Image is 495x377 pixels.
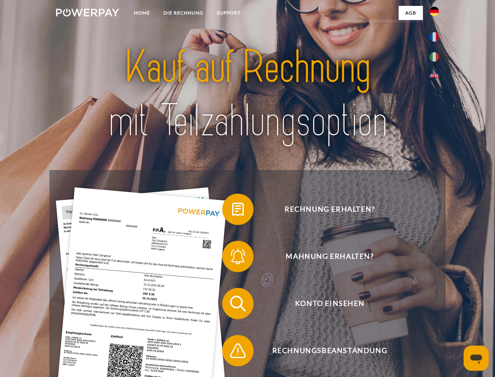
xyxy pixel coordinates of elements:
[210,6,247,20] a: SUPPORT
[228,341,248,361] img: qb_warning.svg
[430,73,439,82] img: en
[228,199,248,219] img: qb_bill.svg
[464,346,489,371] iframe: Schaltfläche zum Öffnen des Messaging-Fensters
[228,247,248,266] img: qb_bell.svg
[222,288,426,319] button: Konto einsehen
[75,38,420,150] img: title-powerpay_de.svg
[222,241,426,272] button: Mahnung erhalten?
[430,52,439,62] img: it
[222,335,426,366] button: Rechnungsbeanstandung
[430,32,439,42] img: fr
[228,294,248,313] img: qb_search.svg
[399,6,423,20] a: agb
[222,194,426,225] button: Rechnung erhalten?
[157,6,210,20] a: DIE RECHNUNG
[430,7,439,16] img: de
[234,241,426,272] span: Mahnung erhalten?
[234,335,426,366] span: Rechnungsbeanstandung
[234,194,426,225] span: Rechnung erhalten?
[56,9,119,16] img: logo-powerpay-white.svg
[234,288,426,319] span: Konto einsehen
[127,6,157,20] a: Home
[317,20,423,34] a: AGB (Kauf auf Rechnung)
